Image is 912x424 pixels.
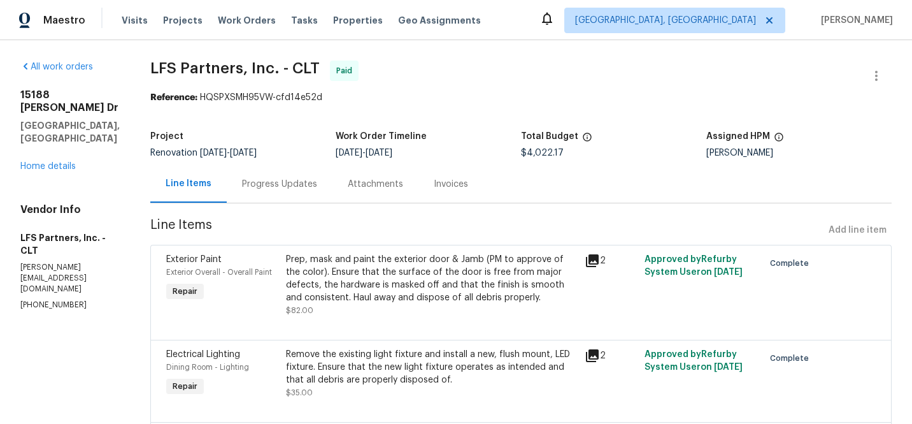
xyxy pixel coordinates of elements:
[122,14,148,27] span: Visits
[242,178,317,191] div: Progress Updates
[200,149,227,157] span: [DATE]
[150,91,892,104] div: HQSPXSMH95VW-cfd14e52d
[291,16,318,25] span: Tasks
[150,149,257,157] span: Renovation
[166,350,240,359] span: Electrical Lighting
[218,14,276,27] span: Work Orders
[163,14,203,27] span: Projects
[366,149,392,157] span: [DATE]
[582,132,592,149] span: The total cost of line items that have been proposed by Opendoor. This sum includes line items th...
[20,62,93,71] a: All work orders
[336,132,427,141] h5: Work Order Timeline
[286,307,313,314] span: $82.00
[20,231,120,257] h5: LFS Partners, Inc. - CLT
[521,149,564,157] span: $4,022.17
[575,14,756,27] span: [GEOGRAPHIC_DATA], [GEOGRAPHIC_DATA]
[166,268,272,276] span: Exterior Overall - Overall Paint
[200,149,257,157] span: -
[333,14,383,27] span: Properties
[585,253,637,268] div: 2
[645,255,743,277] span: Approved by Refurby System User on
[20,119,120,145] h5: [GEOGRAPHIC_DATA], [GEOGRAPHIC_DATA]
[20,89,120,114] h2: 15188 [PERSON_NAME] Dr
[286,389,313,397] span: $35.00
[770,352,814,365] span: Complete
[150,219,823,242] span: Line Items
[150,61,320,76] span: LFS Partners, Inc. - CLT
[398,14,481,27] span: Geo Assignments
[336,149,392,157] span: -
[714,268,743,277] span: [DATE]
[166,177,211,190] div: Line Items
[774,132,784,149] span: The hpm assigned to this work order.
[645,350,743,372] span: Approved by Refurby System User on
[336,149,362,157] span: [DATE]
[20,203,120,216] h4: Vendor Info
[167,285,203,298] span: Repair
[150,132,183,141] h5: Project
[434,178,468,191] div: Invoices
[770,257,814,270] span: Complete
[230,149,257,157] span: [DATE]
[706,149,892,157] div: [PERSON_NAME]
[706,132,770,141] h5: Assigned HPM
[166,363,249,371] span: Dining Room - Lighting
[166,255,222,264] span: Exterior Paint
[43,14,85,27] span: Maestro
[286,253,577,304] div: Prep, mask and paint the exterior door & Jamb (PM to approve of the color). Ensure that the surfa...
[20,262,120,295] p: [PERSON_NAME][EMAIL_ADDRESS][DOMAIN_NAME]
[714,363,743,372] span: [DATE]
[286,348,577,386] div: Remove the existing light fixture and install a new, flush mount, LED fixture. Ensure that the ne...
[20,300,120,311] p: [PHONE_NUMBER]
[336,64,357,77] span: Paid
[585,348,637,363] div: 2
[20,162,76,171] a: Home details
[150,93,197,102] b: Reference:
[348,178,403,191] div: Attachments
[521,132,578,141] h5: Total Budget
[167,380,203,393] span: Repair
[816,14,893,27] span: [PERSON_NAME]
